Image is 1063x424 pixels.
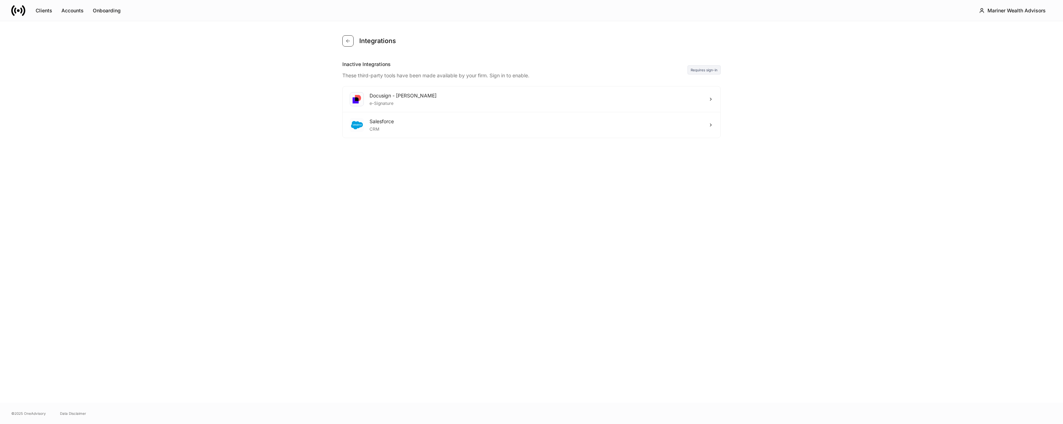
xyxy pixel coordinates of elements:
button: Mariner Wealth Advisors [973,4,1052,17]
h4: Integrations [359,37,396,45]
div: CRM [370,125,394,132]
span: © 2025 OneAdvisory [11,411,46,416]
button: Clients [31,5,57,16]
div: Docusign - [PERSON_NAME] [370,92,437,99]
div: Clients [36,7,52,14]
div: These third-party tools have been made available by your firm. Sign in to enable. [342,68,687,79]
a: Data Disclaimer [60,411,86,416]
div: Accounts [61,7,84,14]
div: Onboarding [93,7,121,14]
div: Inactive Integrations [342,61,687,68]
button: Onboarding [88,5,125,16]
button: Accounts [57,5,88,16]
div: Requires sign-in [687,65,721,74]
div: Mariner Wealth Advisors [987,7,1046,14]
div: e-Signature [370,99,437,106]
div: Salesforce [370,118,394,125]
